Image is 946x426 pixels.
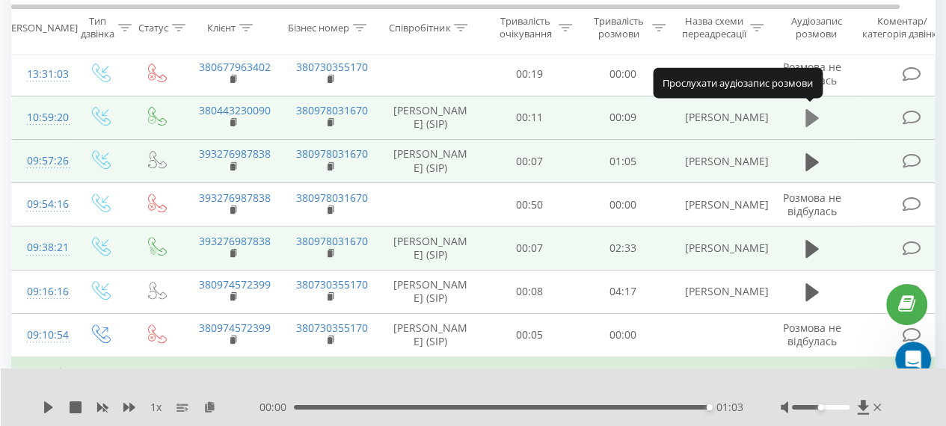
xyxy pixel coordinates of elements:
[73,19,203,34] p: В сети последние 15 мин
[102,34,287,67] div: здравствуй. [PERSON_NAME]!
[577,313,670,357] td: 00:00
[12,79,109,112] div: Підключаюсь
[43,8,67,32] img: Profile image for Oleksandr
[577,52,670,96] td: 00:00
[483,226,577,270] td: 00:07
[577,270,670,313] td: 04:17
[27,190,57,219] div: 09:54:16
[288,22,349,34] div: Бізнес номер
[682,16,746,41] div: Назва схеми переадресації
[71,278,83,290] button: Добавить вложение
[389,22,450,34] div: Співробітник
[262,6,289,33] div: Закрыть
[54,202,287,249] div: Буду знать через 20 минут. сейчас планёрка идёт.
[577,183,670,226] td: 00:00
[296,277,368,291] a: 380730355170
[577,226,670,270] td: 02:33
[670,183,767,226] td: [PERSON_NAME]
[81,16,114,41] div: Тип дзвінка
[378,270,483,313] td: [PERSON_NAME] (SIP)
[296,103,368,117] a: 380978031670
[296,146,368,161] a: 380978031670
[483,183,577,226] td: 00:50
[12,113,287,201] div: Oleksandr говорит…
[483,96,577,139] td: 00:11
[378,313,483,357] td: [PERSON_NAME] (SIP)
[27,60,57,89] div: 13:31:03
[24,88,97,103] div: Підключаюсь
[27,321,57,350] div: 09:10:54
[670,140,767,183] td: [PERSON_NAME]
[199,146,271,161] a: 393276987838
[296,234,368,248] a: 380978031670
[296,191,368,205] a: 380978031670
[27,277,57,306] div: 09:16:16
[12,113,245,189] div: Стосовно дзвінка можу повідомити, що в себе також бачу лише 1 дзвінок, чи ви хочете сказати, що ї...
[234,6,262,34] button: Главная
[10,6,38,34] button: go back
[670,270,767,313] td: [PERSON_NAME]
[483,270,577,313] td: 00:08
[199,60,271,74] a: 380677963402
[483,313,577,357] td: 00:05
[27,146,57,176] div: 09:57:26
[2,22,78,34] div: [PERSON_NAME]
[23,278,35,290] button: Средство выбора эмодзи
[496,16,555,41] div: Тривалість очікування
[199,277,271,291] a: 380974572399
[12,202,287,261] div: Сергій говорит…
[589,16,648,41] div: Тривалість розмови
[296,60,368,74] a: 380730355170
[199,103,271,117] a: 380443230090
[670,96,767,139] td: [PERSON_NAME]
[378,226,483,270] td: [PERSON_NAME] (SIP)
[783,191,841,218] span: Розмова не відбулась
[24,122,233,180] div: Стосовно дзвінка можу повідомити, що в себе також бачу лише 1 дзвінок, чи ви хочете сказати, що ї...
[859,16,946,41] div: Коментар/категорія дзвінка
[150,400,162,415] span: 1 x
[138,22,168,34] div: Статус
[12,34,287,79] div: Сергій говорит…
[259,400,294,415] span: 00:00
[199,191,271,205] a: 393276987838
[577,140,670,183] td: 01:05
[783,60,841,87] span: Розмова не відбулась
[199,234,271,248] a: 393276987838
[895,342,931,377] iframe: Intercom live chat
[707,404,713,410] div: Accessibility label
[378,96,483,139] td: [PERSON_NAME] (SIP)
[577,96,670,139] td: 00:09
[818,404,824,410] div: Accessibility label
[257,272,280,296] button: Отправить сообщение…
[378,140,483,183] td: [PERSON_NAME] (SIP)
[12,79,287,114] div: Oleksandr говорит…
[66,211,275,240] div: Буду знать через 20 минут. сейчас планёрка идёт.
[73,7,132,19] h1: Oleksandr
[13,247,286,272] textarea: Ваше сообщение...
[114,43,275,58] div: здравствуй. [PERSON_NAME]!
[653,68,823,98] div: Прослухати аудіозапис розмови
[296,321,368,335] a: 380730355170
[783,321,841,348] span: Розмова не відбулась
[47,278,59,290] button: Средство выбора GIF-файла
[199,321,271,335] a: 380974572399
[27,233,57,262] div: 09:38:21
[670,226,767,270] td: [PERSON_NAME]
[483,52,577,96] td: 00:19
[716,400,743,415] span: 01:03
[780,16,853,41] div: Аудіозапис розмови
[27,103,57,132] div: 10:59:20
[207,22,236,34] div: Клієнт
[483,140,577,183] td: 00:07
